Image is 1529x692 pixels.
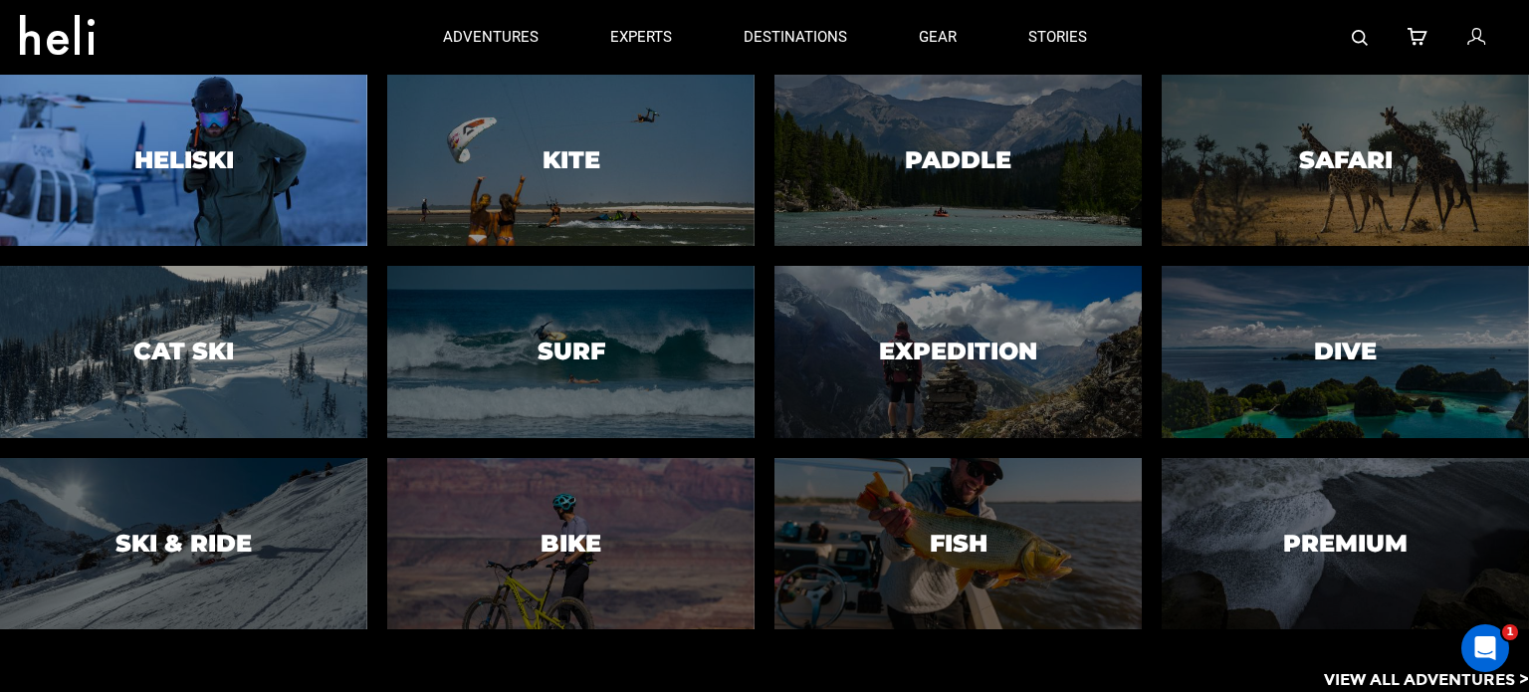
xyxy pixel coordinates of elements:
[1502,624,1518,640] span: 1
[744,27,847,48] p: destinations
[930,531,987,557] h3: Fish
[1352,30,1368,46] img: search-bar-icon.svg
[1299,147,1393,173] h3: Safari
[538,339,605,364] h3: Surf
[1324,669,1529,692] p: View All Adventures >
[543,147,600,173] h3: Kite
[443,27,539,48] p: adventures
[1461,624,1509,672] iframe: Intercom live chat
[610,27,672,48] p: experts
[133,339,234,364] h3: Cat Ski
[1162,458,1529,629] a: PremiumPremium image
[1314,339,1377,364] h3: Dive
[115,531,252,557] h3: Ski & Ride
[1283,531,1408,557] h3: Premium
[905,147,1011,173] h3: Paddle
[541,531,601,557] h3: Bike
[134,147,234,173] h3: Heliski
[879,339,1037,364] h3: Expedition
